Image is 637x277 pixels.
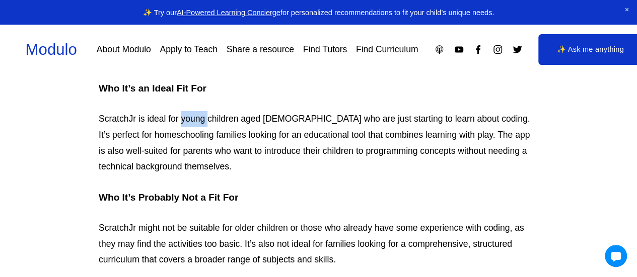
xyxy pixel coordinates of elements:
[303,41,347,58] a: Find Tutors
[454,44,464,55] a: YouTube
[492,44,503,55] a: Instagram
[227,41,294,58] a: Share a resource
[160,41,217,58] a: Apply to Teach
[177,9,280,17] a: AI-Powered Learning Concierge
[99,83,206,94] strong: Who It’s an Ideal Fit For
[99,192,238,203] strong: Who It’s Probably Not a Fit For
[99,111,538,174] p: ScratchJr is ideal for young children aged [DEMOGRAPHIC_DATA] who are just starting to learn abou...
[26,41,77,58] a: Modulo
[97,41,151,58] a: About Modulo
[512,44,523,55] a: Twitter
[473,44,483,55] a: Facebook
[434,44,445,55] a: Apple Podcasts
[99,220,538,268] p: ScratchJr might not be suitable for older children or those who already have some experience with...
[356,41,418,58] a: Find Curriculum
